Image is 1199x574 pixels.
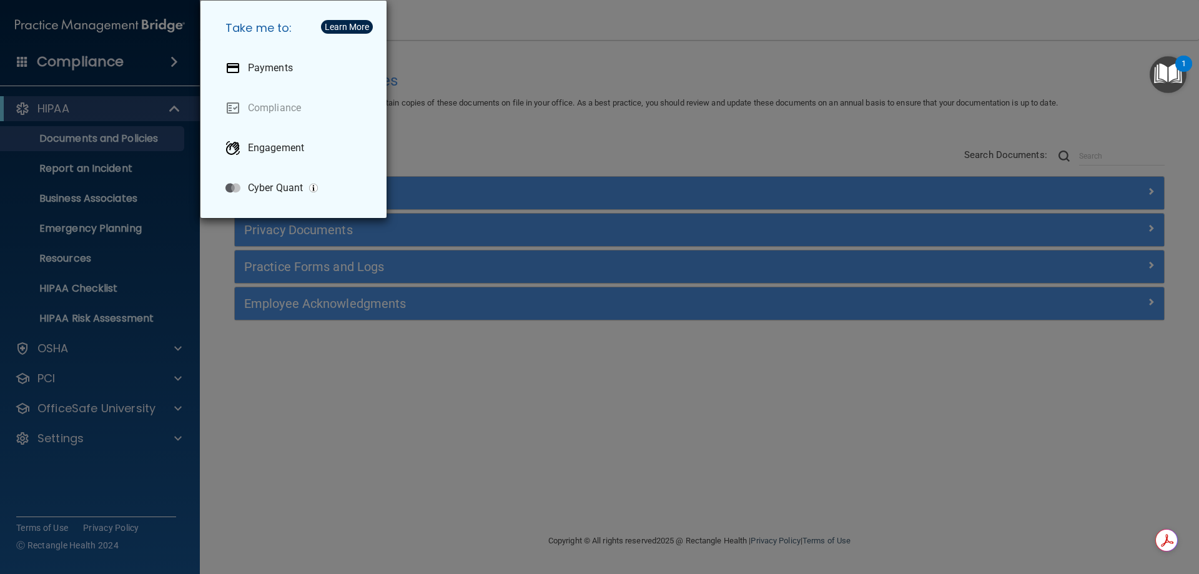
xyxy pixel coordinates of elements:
a: Payments [215,51,377,86]
a: Compliance [215,91,377,126]
iframe: Drift Widget Chat Controller [983,485,1184,535]
p: Payments [248,62,293,74]
a: Engagement [215,131,377,166]
p: Cyber Quant [248,182,303,194]
button: Learn More [321,20,373,34]
p: Engagement [248,142,304,154]
button: Open Resource Center, 1 new notification [1150,56,1187,93]
div: Learn More [325,22,369,31]
div: 1 [1182,64,1186,80]
a: Cyber Quant [215,171,377,205]
h5: Take me to: [215,11,377,46]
